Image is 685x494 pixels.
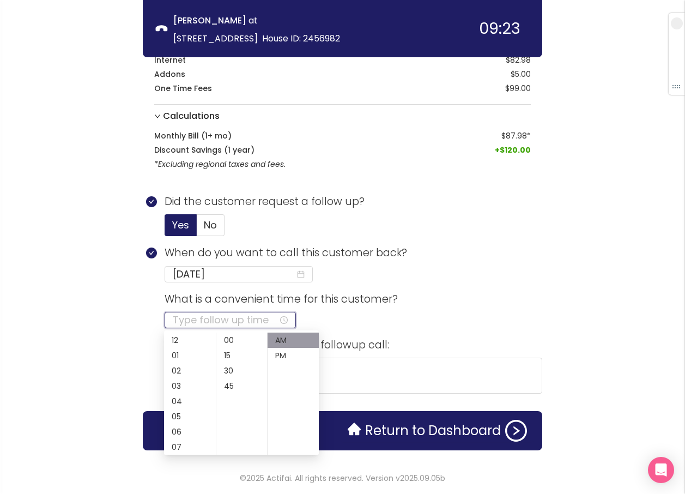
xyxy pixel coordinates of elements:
strong: Internet [154,54,186,66]
div: 02 [164,363,216,378]
p: What is a convenient time for this customer? [165,291,542,308]
div: PM [268,348,319,363]
p: Did the customer request a follow up? [165,194,542,210]
div: 06 [164,424,216,439]
span: $82.98 [506,54,531,66]
div: 15 [216,348,268,363]
p: When do you want to call this customer back? [165,245,542,261]
span: $5.00 [511,68,531,80]
strong: Addons [154,68,185,80]
strong: Calculations [163,109,220,123]
div: 01 [164,348,216,363]
span: phone [156,23,167,35]
p: Please add notes for the next followup call: [165,337,542,353]
span: right [154,113,161,119]
span: No [204,218,217,232]
input: Type follow up time [173,312,278,328]
span: at [STREET_ADDRESS] [173,14,258,45]
span: $99.00 [505,82,531,94]
div: 30 [216,363,268,378]
div: Open Intercom Messenger [648,457,674,483]
div: 03 [164,378,216,394]
span: check-circle [146,248,157,258]
strong: Monthly Bill (1+ mo) [154,130,232,142]
span: check-circle [146,196,157,207]
div: 04 [164,394,216,409]
strong: Discount Savings (1 year) [154,144,254,156]
em: *Excluding regional taxes and fees. [154,159,286,170]
span: Yes [172,218,189,232]
div: 05 [164,409,216,424]
button: Return to Dashboard [341,420,534,442]
input: 09/24/2025 [173,267,295,282]
strong: One Time Fees [154,82,212,94]
div: 12 [164,333,216,348]
strong: [PERSON_NAME] [173,14,246,27]
div: 07 [164,439,216,455]
span: House ID: 2456982 [262,32,340,45]
span: $87.98 [501,130,527,142]
div: Calculations [154,105,531,128]
div: 00 [216,333,268,348]
div: 09:23 [479,21,520,37]
div: AM [268,333,319,348]
span: $120.00 [495,144,531,156]
div: 45 [216,378,268,394]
